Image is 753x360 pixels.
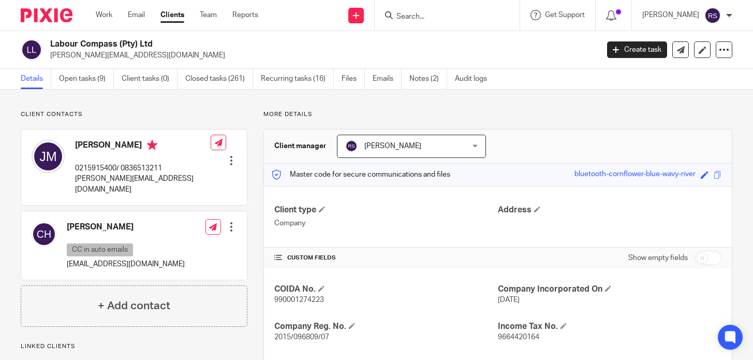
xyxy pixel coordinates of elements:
[32,222,56,247] img: svg%3E
[395,12,489,22] input: Search
[274,284,498,295] h4: COIDA No.
[272,169,450,180] p: Master code for secure communications and files
[147,140,157,150] i: Primary
[21,110,247,119] p: Client contacts
[21,342,247,351] p: Linked clients
[498,284,721,295] h4: Company Incorporated On
[21,69,51,89] a: Details
[263,110,732,119] p: More details
[274,254,498,262] h4: CUSTOM FIELDS
[67,259,185,269] p: [EMAIL_ADDRESS][DOMAIN_NAME]
[160,10,184,20] a: Clients
[50,39,483,50] h2: Labour Compass (Pty) Ltd
[342,69,365,89] a: Files
[75,163,211,174] p: 0215915400/ 0836513211
[274,334,329,341] span: 2015/096809/07
[704,7,721,24] img: svg%3E
[128,10,145,20] a: Email
[345,140,358,152] img: svg%3E
[32,140,65,173] img: svg%3E
[274,141,327,151] h3: Client manager
[122,69,178,89] a: Client tasks (0)
[96,10,112,20] a: Work
[75,140,211,153] h4: [PERSON_NAME]
[373,69,402,89] a: Emails
[628,253,688,263] label: Show empty fields
[574,169,696,181] div: bluetooth-cornflower-blue-wavy-river
[274,218,498,228] p: Company
[185,69,253,89] a: Closed tasks (261)
[409,69,447,89] a: Notes (2)
[59,69,114,89] a: Open tasks (9)
[642,10,699,20] p: [PERSON_NAME]
[498,334,539,341] span: 9664420164
[364,142,421,150] span: [PERSON_NAME]
[75,174,211,195] p: [PERSON_NAME][EMAIL_ADDRESS][DOMAIN_NAME]
[545,11,585,19] span: Get Support
[98,298,170,314] h4: + Add contact
[21,39,42,61] img: svg%3E
[200,10,217,20] a: Team
[274,205,498,215] h4: Client type
[455,69,495,89] a: Audit logs
[67,222,185,233] h4: [PERSON_NAME]
[498,205,721,215] h4: Address
[498,321,721,332] h4: Income Tax No.
[498,296,520,304] span: [DATE]
[274,321,498,332] h4: Company Reg. No.
[21,8,72,22] img: Pixie
[261,69,334,89] a: Recurring tasks (16)
[67,243,133,256] p: CC in auto emails
[607,41,667,58] a: Create task
[274,296,324,304] span: 990001274223
[232,10,258,20] a: Reports
[50,50,592,61] p: [PERSON_NAME][EMAIL_ADDRESS][DOMAIN_NAME]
